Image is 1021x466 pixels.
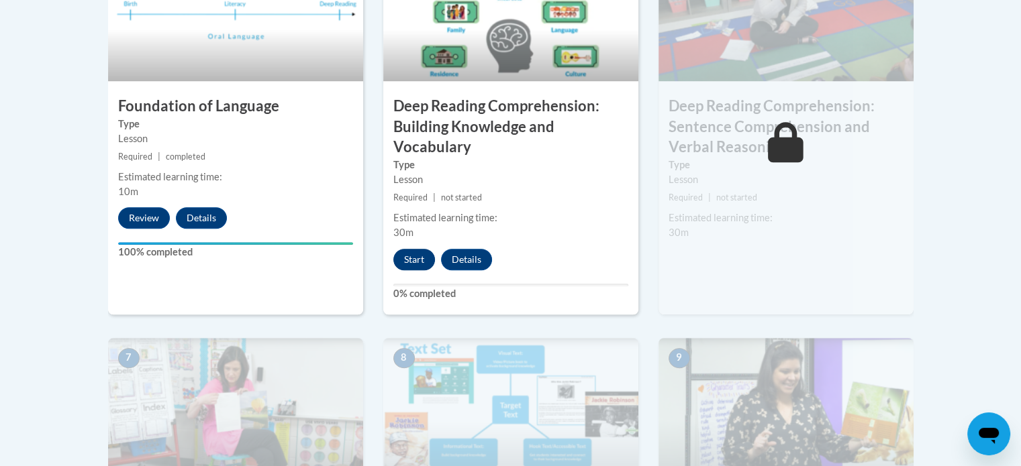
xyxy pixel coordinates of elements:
span: Required [669,192,703,202]
span: 30m [669,227,689,238]
span: completed [166,152,205,162]
div: Lesson [118,131,353,146]
button: Details [441,249,492,270]
label: Type [118,117,353,131]
span: 7 [118,348,140,368]
h3: Deep Reading Comprehension: Sentence Comprehension and Verbal Reasoning [659,96,914,158]
span: | [708,192,711,202]
label: 0% completed [393,286,628,301]
span: 10m [118,186,138,197]
label: Type [669,158,904,172]
span: 8 [393,348,415,368]
h3: Deep Reading Comprehension: Building Knowledge and Vocabulary [383,96,638,158]
span: 9 [669,348,690,368]
button: Start [393,249,435,270]
div: Estimated learning time: [669,211,904,225]
button: Review [118,207,170,229]
iframe: Button to launch messaging window [967,412,1010,455]
div: Lesson [393,172,628,187]
span: Required [393,192,428,202]
div: Estimated learning time: [118,170,353,184]
span: | [433,192,436,202]
button: Details [176,207,227,229]
span: not started [716,192,757,202]
label: Type [393,158,628,172]
span: | [158,152,160,162]
span: Required [118,152,152,162]
div: Your progress [118,242,353,245]
div: Lesson [669,172,904,187]
div: Estimated learning time: [393,211,628,225]
span: 30m [393,227,414,238]
h3: Foundation of Language [108,96,363,117]
span: not started [441,192,482,202]
label: 100% completed [118,245,353,259]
